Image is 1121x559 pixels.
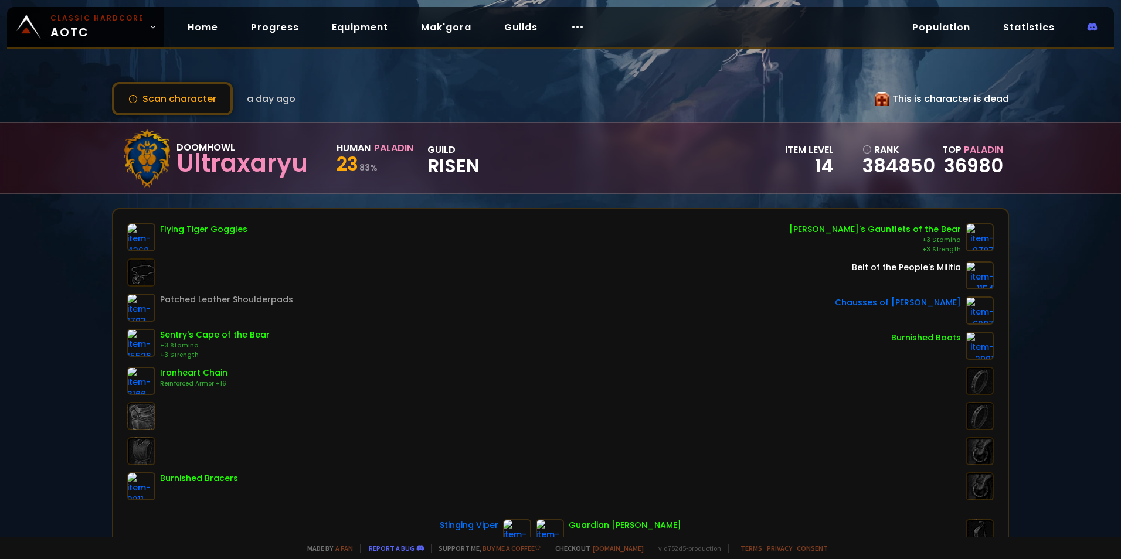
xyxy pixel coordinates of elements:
[789,223,961,236] div: [PERSON_NAME]'s Gauntlets of the Bear
[427,142,480,175] div: guild
[994,15,1064,39] a: Statistics
[785,157,834,175] div: 14
[127,472,155,500] img: item-3211
[160,223,247,236] div: Flying Tiger Goggles
[176,140,308,155] div: Doomhowl
[891,332,961,344] div: Burnished Boots
[964,143,1003,156] span: Paladin
[412,15,481,39] a: Mak'gora
[112,82,233,115] button: Scan character
[369,544,415,553] a: Report a bug
[7,7,164,47] a: Classic HardcoreAOTC
[966,296,994,325] img: item-6087
[767,544,792,553] a: Privacy
[548,544,644,553] span: Checkout
[789,245,961,254] div: +3 Strength
[322,15,398,39] a: Equipment
[440,519,498,531] div: Stinging Viper
[944,152,1003,179] a: 36980
[127,329,155,357] img: item-15526
[852,261,961,274] div: Belt of the People's Militia
[536,519,564,547] img: item-4820
[797,544,828,553] a: Consent
[300,544,353,553] span: Made by
[503,519,531,547] img: item-6472
[942,142,1003,157] div: Top
[337,151,358,177] span: 23
[862,142,935,157] div: rank
[789,236,961,245] div: +3 Stamina
[176,155,308,172] div: Ultraxaryu
[593,544,644,553] a: [DOMAIN_NAME]
[427,157,480,175] span: Risen
[50,13,144,41] span: AOTC
[875,91,1009,106] div: This is character is dead
[50,13,144,23] small: Classic Hardcore
[483,544,541,553] a: Buy me a coffee
[569,519,681,531] div: Guardian [PERSON_NAME]
[160,350,270,360] div: +3 Strength
[160,341,270,350] div: +3 Stamina
[431,544,541,553] span: Support me,
[160,472,238,485] div: Burnished Bracers
[242,15,308,39] a: Progress
[247,91,295,106] span: a day ago
[374,141,413,155] div: Paladin
[495,15,547,39] a: Guilds
[127,294,155,322] img: item-1793
[160,329,270,341] div: Sentry's Cape of the Bear
[337,141,371,155] div: Human
[903,15,980,39] a: Population
[651,544,721,553] span: v. d752d5 - production
[160,379,227,388] div: Reinforced Armor +16
[160,294,293,306] div: Patched Leather Shoulderpads
[862,157,935,175] a: 384850
[127,223,155,251] img: item-4368
[835,296,961,309] div: Chausses of [PERSON_NAME]
[966,223,994,251] img: item-9787
[178,15,227,39] a: Home
[966,332,994,360] img: item-2991
[359,162,378,173] small: 83 %
[740,544,762,553] a: Terms
[160,367,227,379] div: Ironheart Chain
[785,142,834,157] div: item level
[966,261,994,289] img: item-1154
[127,367,155,395] img: item-3166
[335,544,353,553] a: a fan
